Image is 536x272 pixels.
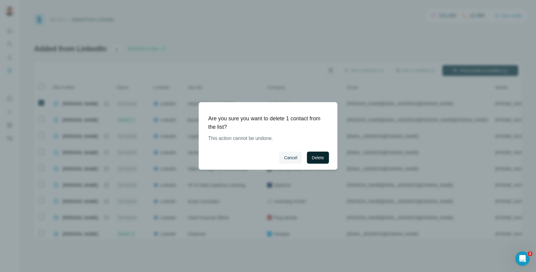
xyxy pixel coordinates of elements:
[208,135,323,142] p: This action cannot be undone.
[284,155,297,161] span: Cancel
[208,114,323,131] h1: Are you sure you want to delete 1 contact from the list?
[312,155,324,161] span: Delete
[307,152,329,164] button: Delete
[528,251,533,256] span: 2
[279,152,302,164] button: Cancel
[515,251,530,266] iframe: Intercom live chat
